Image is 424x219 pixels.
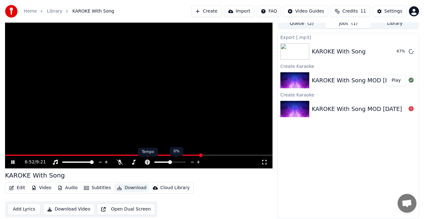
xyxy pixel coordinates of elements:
[5,171,65,180] div: KAROKE With Song
[278,91,419,98] div: Create Karaoke
[398,194,416,213] a: Open chat
[331,6,370,17] button: Credits11
[384,8,402,14] div: Settings
[191,6,222,17] button: Create
[55,183,80,192] button: Audio
[138,148,158,156] div: Tempo
[160,185,190,191] div: Cloud Library
[170,147,183,156] div: 0%
[8,204,41,215] button: Add Lyrics
[25,159,40,165] div: /
[372,19,418,28] button: Library
[257,6,281,17] button: FAQ
[284,6,328,17] button: Video Guides
[25,159,34,165] span: 6:52
[278,33,419,41] div: Export [.mp3]
[342,8,358,14] span: Credits
[361,8,366,14] span: 11
[72,8,114,14] span: KAROKE With Song
[5,5,18,18] img: youka
[81,183,113,192] button: Subtitles
[351,20,358,27] span: ( 1 )
[307,20,314,27] span: ( 2 )
[43,204,94,215] button: Download Video
[224,6,254,17] button: Import
[278,19,325,28] button: Queue
[312,47,366,56] div: KAROKE With Song
[36,159,46,165] span: 9:21
[29,183,54,192] button: Video
[24,8,114,14] nav: breadcrumb
[47,8,62,14] a: Library
[312,105,402,113] div: KAROKE With Song MOD [DATE]
[114,183,149,192] button: Download
[7,183,28,192] button: Edit
[397,49,406,54] div: 67 %
[24,8,37,14] a: Home
[278,62,419,70] div: Create Karaoke
[386,75,406,86] button: Play
[97,204,155,215] button: Open Dual Screen
[373,6,406,17] button: Settings
[312,76,402,85] div: KAROKE With Song MOD [DATE]
[325,19,372,28] button: Jobs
